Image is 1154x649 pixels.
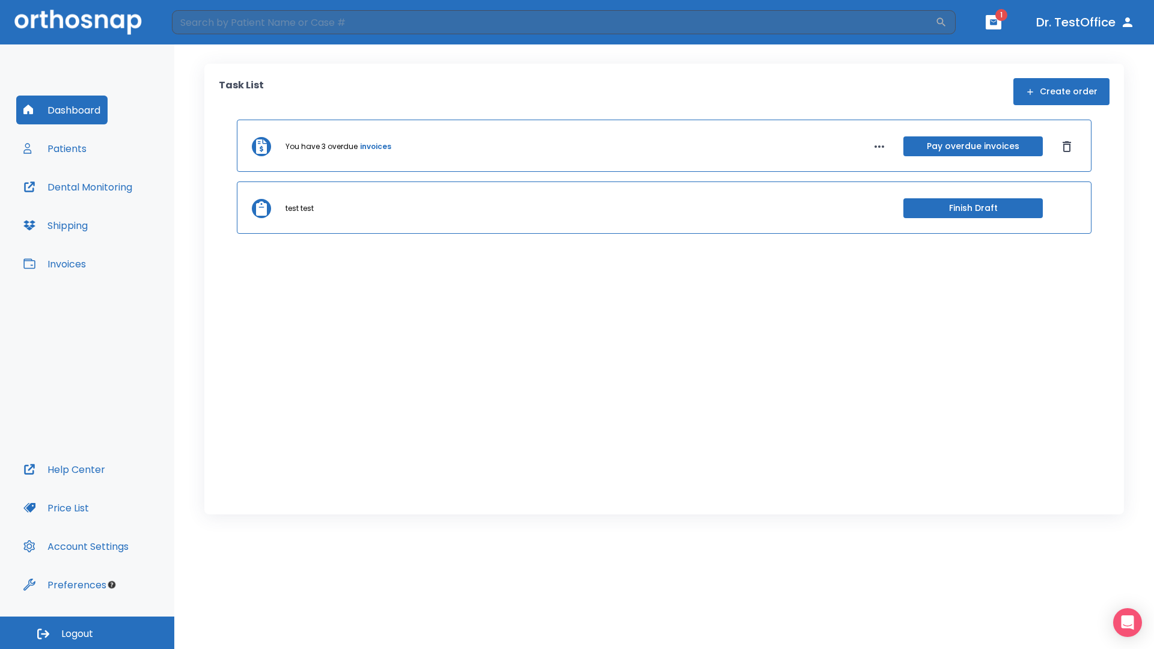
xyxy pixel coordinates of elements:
p: Task List [219,78,264,105]
div: Open Intercom Messenger [1113,608,1142,637]
button: Dismiss [1057,137,1076,156]
button: Create order [1013,78,1110,105]
p: You have 3 overdue [285,141,358,152]
a: invoices [360,141,391,152]
button: Dental Monitoring [16,172,139,201]
button: Pay overdue invoices [903,136,1043,156]
button: Account Settings [16,532,136,561]
span: 1 [995,9,1007,21]
button: Preferences [16,570,114,599]
button: Dr. TestOffice [1031,11,1140,33]
button: Finish Draft [903,198,1043,218]
p: test test [285,203,314,214]
button: Shipping [16,211,95,240]
span: Logout [61,627,93,641]
button: Price List [16,493,96,522]
div: Tooltip anchor [106,579,117,590]
img: Orthosnap [14,10,142,34]
button: Dashboard [16,96,108,124]
input: Search by Patient Name or Case # [172,10,935,34]
button: Help Center [16,455,112,484]
button: Patients [16,134,94,163]
button: Invoices [16,249,93,278]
